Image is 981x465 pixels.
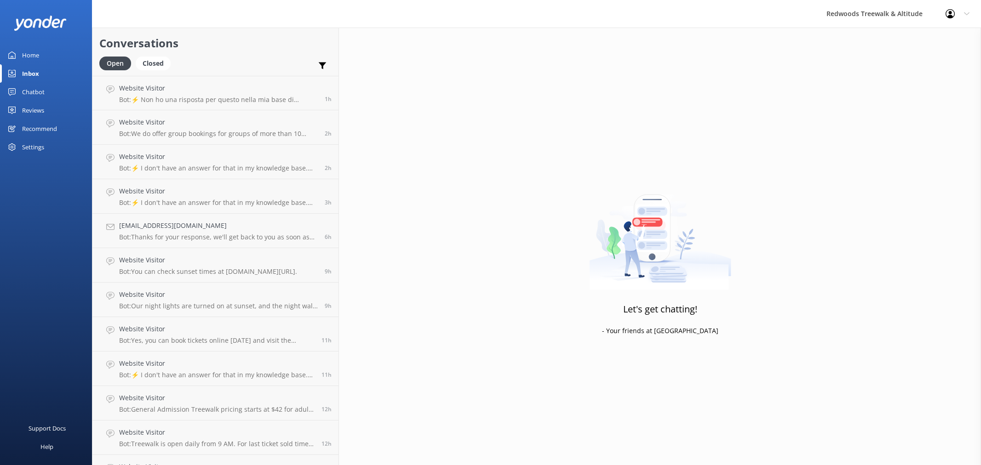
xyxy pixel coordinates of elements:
[22,101,44,119] div: Reviews
[119,221,318,231] h4: [EMAIL_ADDRESS][DOMAIN_NAME]
[14,16,67,31] img: yonder-white-logo.png
[92,248,338,283] a: Website VisitorBot:You can check sunset times at [DOMAIN_NAME][URL].9h
[623,302,697,317] h3: Let's get chatting!
[119,130,318,138] p: Bot: We do offer group bookings for groups of more than 10 adults and provide group discounts. Pl...
[325,267,332,275] span: Sep 16 2025 11:18pm (UTC +12:00) Pacific/Auckland
[119,186,318,196] h4: Website Visitor
[119,302,318,310] p: Bot: Our night lights are turned on at sunset, and the night walk starts 20 minutes thereafter. W...
[119,371,315,379] p: Bot: ⚡ I don't have an answer for that in my knowledge base. Please try and rephrase your questio...
[29,419,66,437] div: Support Docs
[602,326,718,336] p: - Your friends at [GEOGRAPHIC_DATA]
[92,214,338,248] a: [EMAIL_ADDRESS][DOMAIN_NAME]Bot:Thanks for your response, we'll get back to you as soon as we can...
[22,83,45,101] div: Chatbot
[119,324,315,334] h4: Website Visitor
[119,255,297,265] h4: Website Visitor
[92,386,338,420] a: Website VisitorBot:General Admission Treewalk pricing starts at $42 for adults (16+ years) and $2...
[119,233,318,241] p: Bot: Thanks for your response, we'll get back to you as soon as we can during opening hours.
[119,393,315,403] h4: Website Visitor
[119,440,315,448] p: Bot: Treewalk is open daily from 9 AM. For last ticket sold times, please check our website FAQs ...
[92,76,338,110] a: Website VisitorBot:⚡ Non ho una risposta per questo nella mia base di conoscenza. Per favore, pro...
[325,233,332,241] span: Sep 17 2025 02:13am (UTC +12:00) Pacific/Auckland
[92,283,338,317] a: Website VisitorBot:Our night lights are turned on at sunset, and the night walk starts 20 minutes...
[22,64,39,83] div: Inbox
[321,405,332,413] span: Sep 16 2025 08:59pm (UTC +12:00) Pacific/Auckland
[99,34,332,52] h2: Conversations
[119,289,318,300] h4: Website Visitor
[321,371,332,379] span: Sep 16 2025 09:02pm (UTC +12:00) Pacific/Auckland
[92,145,338,179] a: Website VisitorBot:⚡ I don't have an answer for that in my knowledge base. Please try and rephras...
[92,179,338,214] a: Website VisitorBot:⚡ I don't have an answer for that in my knowledge base. Please try and rephras...
[22,46,39,64] div: Home
[40,437,53,456] div: Help
[119,267,297,276] p: Bot: You can check sunset times at [DOMAIN_NAME][URL].
[119,198,318,207] p: Bot: ⚡ I don't have an answer for that in my knowledge base. Please try and rephrase your questio...
[92,317,338,352] a: Website VisitorBot:Yes, you can book tickets online [DATE] and visit the [GEOGRAPHIC_DATA] [DATE]...
[92,110,338,145] a: Website VisitorBot:We do offer group bookings for groups of more than 10 adults and provide group...
[321,440,332,448] span: Sep 16 2025 08:56pm (UTC +12:00) Pacific/Auckland
[119,336,315,345] p: Bot: Yes, you can book tickets online [DATE] and visit the [GEOGRAPHIC_DATA] [DATE]. For General ...
[119,427,315,437] h4: Website Visitor
[119,152,318,162] h4: Website Visitor
[119,117,318,127] h4: Website Visitor
[325,130,332,137] span: Sep 17 2025 06:24am (UTC +12:00) Pacific/Auckland
[325,95,332,103] span: Sep 17 2025 07:29am (UTC +12:00) Pacific/Auckland
[99,57,131,70] div: Open
[325,164,332,172] span: Sep 17 2025 06:04am (UTC +12:00) Pacific/Auckland
[99,58,136,68] a: Open
[92,352,338,386] a: Website VisitorBot:⚡ I don't have an answer for that in my knowledge base. Please try and rephras...
[136,58,175,68] a: Closed
[325,302,332,310] span: Sep 16 2025 11:04pm (UTC +12:00) Pacific/Auckland
[119,405,315,414] p: Bot: General Admission Treewalk pricing starts at $42 for adults (16+ years) and $26 for children...
[22,119,57,138] div: Recommend
[22,138,44,156] div: Settings
[119,83,318,93] h4: Website Visitor
[321,336,332,344] span: Sep 16 2025 09:31pm (UTC +12:00) Pacific/Auckland
[589,175,731,290] img: artwork of a man stealing a conversation from at giant smartphone
[325,198,332,206] span: Sep 17 2025 05:58am (UTC +12:00) Pacific/Auckland
[119,96,318,104] p: Bot: ⚡ Non ho una risposta per questo nella mia base di conoscenza. Per favore, prova a riformula...
[92,420,338,455] a: Website VisitorBot:Treewalk is open daily from 9 AM. For last ticket sold times, please check our...
[136,57,171,70] div: Closed
[119,164,318,172] p: Bot: ⚡ I don't have an answer for that in my knowledge base. Please try and rephrase your questio...
[119,358,315,369] h4: Website Visitor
